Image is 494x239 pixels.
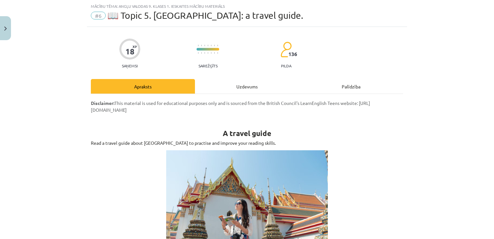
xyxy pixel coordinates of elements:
img: icon-short-line-57e1e144782c952c97e751825c79c345078a6d821885a25fce030b3d8c18986b.svg [201,52,202,54]
img: icon-short-line-57e1e144782c952c97e751825c79c345078a6d821885a25fce030b3d8c18986b.svg [198,52,199,54]
p: Saņemsi [119,63,140,68]
div: Uzdevums [195,79,299,94]
span: 📖 Topic 5. [GEOGRAPHIC_DATA]: a travel guide. [107,10,303,21]
img: icon-short-line-57e1e144782c952c97e751825c79c345078a6d821885a25fce030b3d8c18986b.svg [201,45,202,46]
div: Mācību tēma: Angļu valodas 9. klases 1. ieskaites mācību materiāls [91,4,403,8]
img: icon-short-line-57e1e144782c952c97e751825c79c345078a6d821885a25fce030b3d8c18986b.svg [211,45,211,46]
span: XP [133,45,137,48]
strong: A travel guide [223,129,271,138]
img: icon-short-line-57e1e144782c952c97e751825c79c345078a6d821885a25fce030b3d8c18986b.svg [204,45,205,46]
img: icon-short-line-57e1e144782c952c97e751825c79c345078a6d821885a25fce030b3d8c18986b.svg [214,52,215,54]
span: This material is used for educational purposes only and is sourced from the British Council's Lea... [91,100,370,113]
span: 136 [288,51,297,57]
img: icon-close-lesson-0947bae3869378f0d4975bcd49f059093ad1ed9edebbc8119c70593378902aed.svg [4,27,7,31]
p: Read a travel guide about [GEOGRAPHIC_DATA] to practise and improve your reading skills. [91,140,403,146]
img: icon-short-line-57e1e144782c952c97e751825c79c345078a6d821885a25fce030b3d8c18986b.svg [217,52,218,54]
img: icon-short-line-57e1e144782c952c97e751825c79c345078a6d821885a25fce030b3d8c18986b.svg [204,52,205,54]
p: Sarežģīts [199,63,218,68]
img: icon-short-line-57e1e144782c952c97e751825c79c345078a6d821885a25fce030b3d8c18986b.svg [211,52,211,54]
div: Apraksts [91,79,195,94]
p: pilda [281,63,291,68]
img: icon-short-line-57e1e144782c952c97e751825c79c345078a6d821885a25fce030b3d8c18986b.svg [198,45,199,46]
img: icon-short-line-57e1e144782c952c97e751825c79c345078a6d821885a25fce030b3d8c18986b.svg [214,45,215,46]
div: 18 [125,47,134,56]
div: Palīdzība [299,79,403,94]
img: students-c634bb4e5e11cddfef0936a35e636f08e4e9abd3cc4e673bd6f9a4125e45ecb1.svg [280,41,292,58]
img: icon-short-line-57e1e144782c952c97e751825c79c345078a6d821885a25fce030b3d8c18986b.svg [217,45,218,46]
strong: Disclaimer: [91,100,114,106]
span: #6 [91,12,106,19]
